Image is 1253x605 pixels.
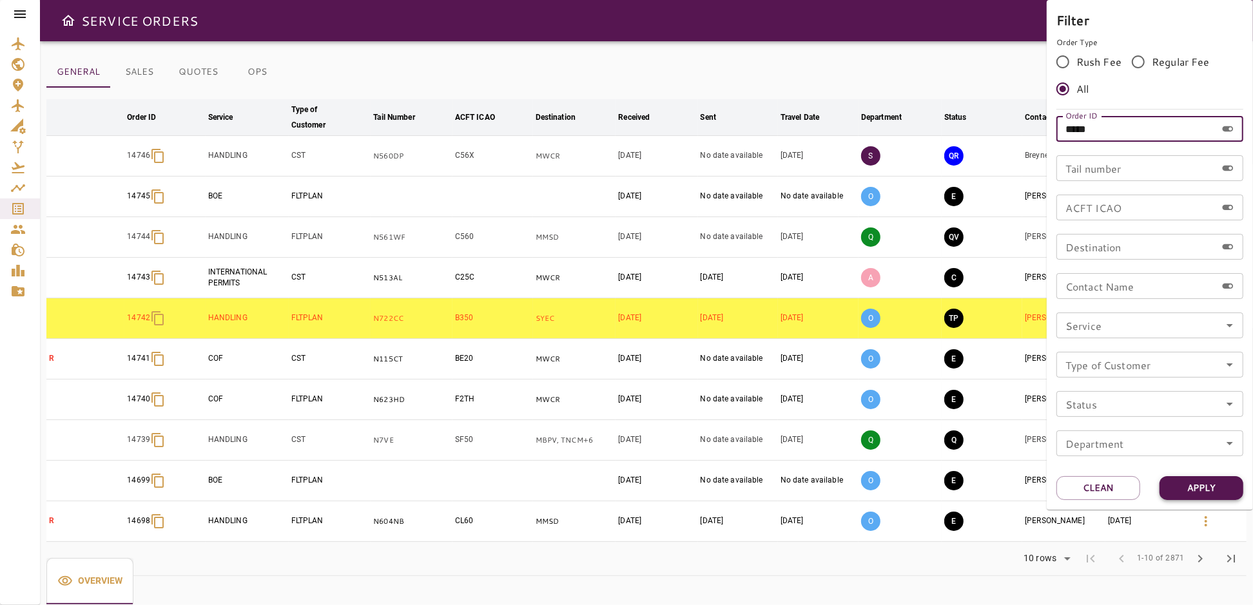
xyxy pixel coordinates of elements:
button: Apply [1160,476,1243,500]
button: Open [1221,316,1239,334]
div: rushFeeOrder [1056,48,1243,102]
button: Open [1221,395,1239,413]
h6: Filter [1056,10,1243,30]
p: Order Type [1056,37,1243,48]
span: Rush Fee [1076,54,1122,70]
label: Order ID [1065,110,1098,121]
button: Open [1221,434,1239,452]
span: All [1076,81,1089,97]
span: Regular Fee [1152,54,1210,70]
button: Clean [1056,476,1140,500]
button: Open [1221,356,1239,374]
